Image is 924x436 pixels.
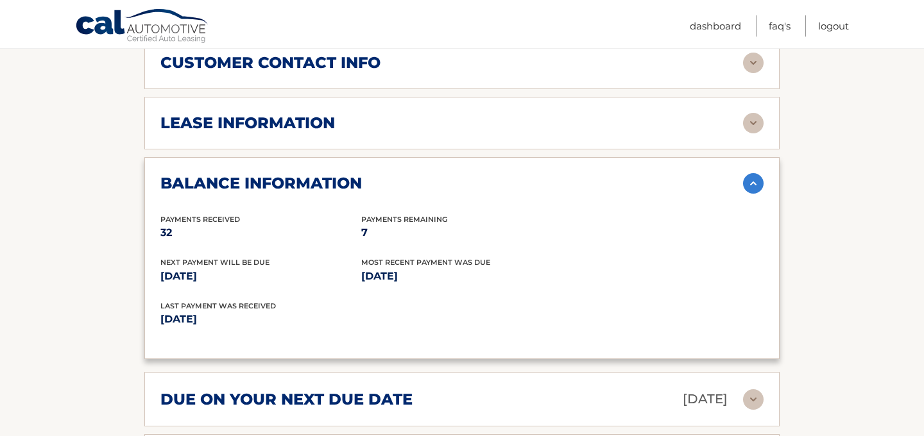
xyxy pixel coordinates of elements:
p: [DATE] [160,267,361,285]
img: accordion-rest.svg [743,389,764,410]
p: 32 [160,224,361,242]
a: Cal Automotive [75,8,210,46]
a: Logout [818,15,849,37]
h2: balance information [160,174,362,193]
a: FAQ's [769,15,791,37]
h2: due on your next due date [160,390,413,409]
a: Dashboard [690,15,741,37]
img: accordion-rest.svg [743,53,764,73]
span: Payments Remaining [361,215,447,224]
img: accordion-active.svg [743,173,764,194]
span: Most Recent Payment Was Due [361,258,490,267]
p: [DATE] [683,388,728,410]
h2: lease information [160,113,335,133]
p: 7 [361,224,562,242]
span: Last Payment was received [160,301,276,310]
h2: customer contact info [160,53,381,72]
p: [DATE] [361,267,562,285]
span: Next Payment will be due [160,258,269,267]
span: Payments Received [160,215,240,224]
img: accordion-rest.svg [743,113,764,133]
p: [DATE] [160,310,462,328]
